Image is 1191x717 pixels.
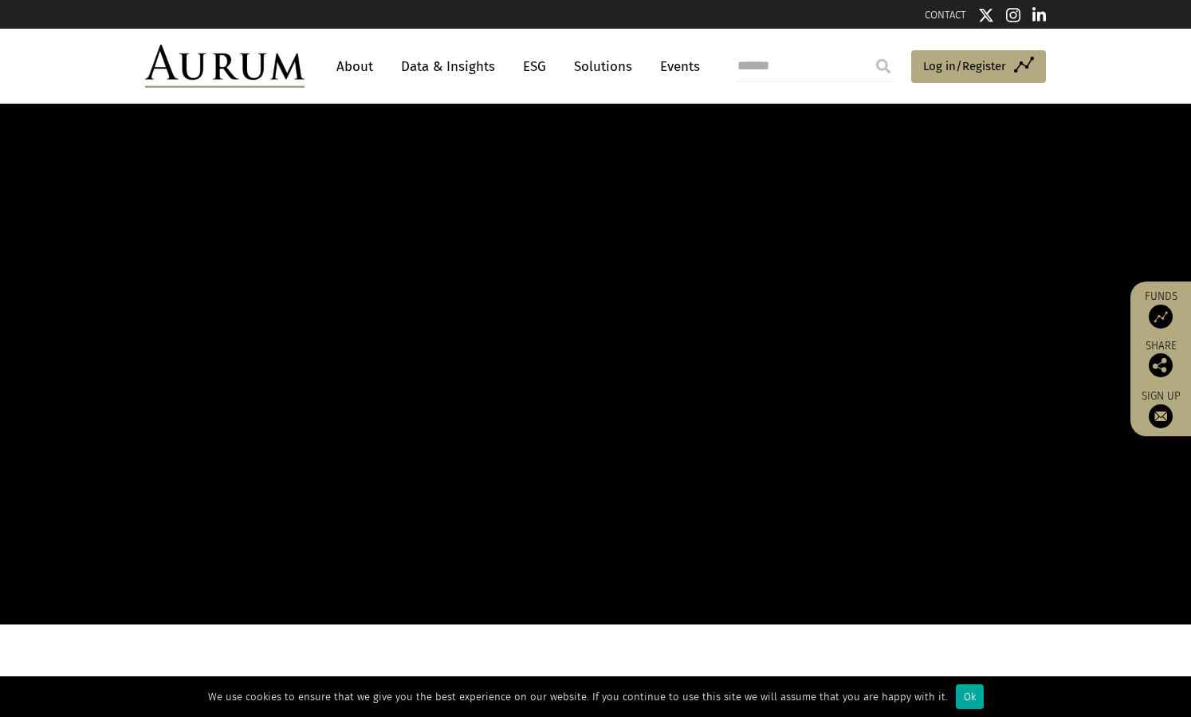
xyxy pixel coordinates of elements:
a: Sign up [1138,389,1183,428]
a: Log in/Register [911,50,1046,84]
div: Share [1138,341,1183,377]
img: Aurum [145,45,305,88]
img: Access Funds [1149,305,1173,329]
img: Linkedin icon [1032,7,1047,23]
a: CONTACT [925,9,966,21]
img: Sign up to our newsletter [1149,404,1173,428]
img: Instagram icon [1006,7,1020,23]
a: ESG [515,52,554,81]
a: Data & Insights [393,52,503,81]
a: About [328,52,381,81]
input: Submit [867,50,899,82]
div: Ok [956,684,984,709]
a: Events [652,52,700,81]
img: Twitter icon [978,7,994,23]
a: Solutions [566,52,640,81]
img: Share this post [1149,353,1173,377]
span: Log in/Register [923,57,1006,76]
a: Funds [1138,290,1183,329]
